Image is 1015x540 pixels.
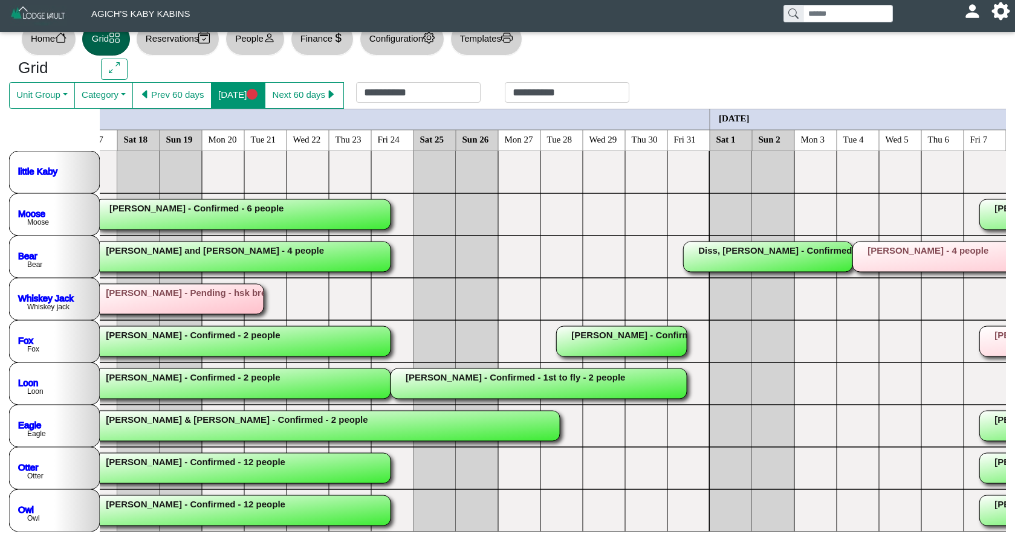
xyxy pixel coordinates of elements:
text: Mon 20 [209,134,237,144]
svg: printer [501,32,513,43]
svg: person [264,32,275,43]
text: Fri 31 [674,134,696,144]
svg: house [55,32,66,43]
text: Bear [27,260,42,269]
input: Check in [356,82,481,103]
button: Next 60 dayscaret right fill [265,82,344,109]
text: Otter [27,472,44,480]
svg: grid [109,32,120,43]
text: Thu 6 [928,134,950,144]
text: Tue 28 [547,134,572,144]
text: Wed 5 [886,134,909,144]
text: Wed 22 [293,134,321,144]
a: Bear [18,250,37,260]
button: Peopleperson [225,22,284,56]
text: Moose [27,218,49,227]
button: Homehouse [21,22,76,56]
svg: currency dollar [332,32,344,43]
text: Sat 1 [716,134,736,144]
text: Loon [27,387,44,396]
a: Otter [18,461,38,472]
text: Sat 25 [420,134,444,144]
img: Z [10,5,67,26]
svg: gear fill [996,7,1005,16]
button: arrows angle expand [101,59,127,80]
a: Whiskey Jack [18,292,74,303]
input: Check out [505,82,629,103]
button: Unit Group [9,82,75,109]
text: Sun 19 [166,134,193,144]
a: Moose [18,208,45,218]
text: Sun 2 [759,134,780,144]
h3: Grid [18,59,83,78]
svg: person fill [968,7,977,16]
a: Fox [18,335,34,345]
button: Configurationgear [360,22,444,56]
svg: caret right fill [325,89,337,100]
text: Mon 3 [801,134,825,144]
a: Owl [18,504,34,514]
button: Gridgrid [82,22,130,56]
text: Tue 21 [251,134,276,144]
text: Sun 26 [462,134,489,144]
button: [DATE]circle fill [211,82,265,109]
button: Category [74,82,133,109]
svg: gear [423,32,435,43]
text: Fri 24 [378,134,400,144]
text: Whiskey jack [27,303,70,311]
text: Fri 7 [970,134,988,144]
text: Tue 4 [843,134,864,144]
text: Owl [27,514,40,522]
text: Eagle [27,429,46,438]
text: Fox [27,345,39,353]
button: Templatesprinter [450,22,522,56]
button: Financecurrency dollar [291,22,354,56]
text: Thu 30 [632,134,658,144]
svg: calendar2 check [198,32,210,43]
text: Wed 29 [589,134,617,144]
text: Thu 23 [336,134,362,144]
svg: circle fill [247,89,258,100]
a: Eagle [18,419,41,429]
a: little Kaby [18,166,58,176]
text: [DATE] [719,113,750,123]
a: Loon [18,377,38,387]
svg: search [788,8,798,18]
button: Reservationscalendar2 check [136,22,219,56]
svg: arrows angle expand [109,62,120,74]
text: Mon 27 [505,134,534,144]
svg: caret left fill [140,89,151,100]
button: caret left fillPrev 60 days [132,82,212,109]
text: Sat 18 [124,134,148,144]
